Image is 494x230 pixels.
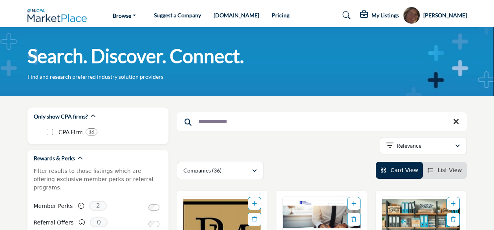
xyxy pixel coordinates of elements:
[34,216,74,230] label: Referral Offers
[34,199,73,213] label: Member Perks
[34,113,88,121] h2: Only show CPA firms?
[214,12,259,19] a: [DOMAIN_NAME]
[34,154,75,162] h2: Rewards & Perks
[380,137,467,154] button: Relevance
[423,162,467,179] li: List View
[154,12,201,19] a: Suggest a Company
[89,201,107,211] span: 2
[86,128,97,135] div: 16 Results For CPA Firm
[27,9,91,22] img: Site Logo
[177,112,467,131] input: Search Keyword
[27,73,163,81] p: Find and research preferred industry solution providers
[360,11,399,20] div: My Listings
[428,167,462,173] a: View List
[90,217,108,227] span: 0
[148,204,159,211] input: Switch to Member Perks
[351,200,356,207] a: Add To List
[381,167,418,173] a: View Card
[34,167,162,192] p: Filter results to those listings which are offering exclusive member perks or referral programs.
[423,11,467,19] h5: [PERSON_NAME]
[89,129,94,135] b: 16
[371,12,399,19] h5: My Listings
[252,200,257,207] a: Add To List
[335,9,356,22] a: Search
[272,12,289,19] a: Pricing
[27,44,244,68] h1: Search. Discover. Connect.
[437,167,462,173] span: List View
[59,128,82,137] p: CPA Firm: CPA Firm
[107,10,141,21] a: Browse
[47,129,53,135] input: CPA Firm checkbox
[397,142,421,150] p: Relevance
[148,221,159,227] input: Switch to Referral Offers
[376,162,423,179] li: Card View
[403,7,420,24] button: Show hide supplier dropdown
[183,167,221,174] p: Companies (36)
[451,200,456,207] a: Add To List
[177,162,264,179] button: Companies (36)
[390,167,418,173] span: Card View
